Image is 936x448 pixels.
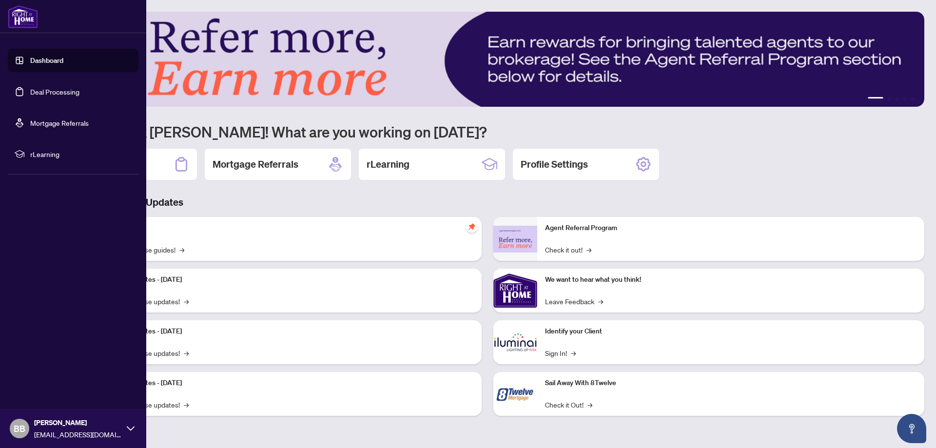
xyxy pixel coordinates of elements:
img: Identify your Client [493,320,537,364]
a: Check it Out!→ [545,399,592,410]
span: → [586,244,591,255]
span: → [587,399,592,410]
span: rLearning [30,149,132,159]
button: 5 [911,97,915,101]
img: Slide 0 [51,12,924,107]
span: pushpin [466,221,478,233]
img: Sail Away With 8Twelve [493,372,537,416]
h2: Mortgage Referrals [213,157,298,171]
button: 3 [895,97,899,101]
a: Check it out!→ [545,244,591,255]
p: Identify your Client [545,326,916,337]
p: Agent Referral Program [545,223,916,234]
span: BB [14,422,25,435]
a: Sign In!→ [545,348,576,358]
img: Agent Referral Program [493,226,537,253]
span: [EMAIL_ADDRESS][DOMAIN_NAME] [34,429,122,440]
span: → [184,296,189,307]
h2: rLearning [367,157,409,171]
button: 1 [868,97,883,101]
span: → [571,348,576,358]
p: We want to hear what you think! [545,274,916,285]
p: Platform Updates - [DATE] [102,274,474,285]
button: 2 [887,97,891,101]
span: → [598,296,603,307]
button: Open asap [897,414,926,443]
h3: Brokerage & Industry Updates [51,195,924,209]
a: Mortgage Referrals [30,118,89,127]
h2: Profile Settings [521,157,588,171]
span: → [179,244,184,255]
span: → [184,399,189,410]
p: Sail Away With 8Twelve [545,378,916,389]
img: logo [8,5,38,28]
a: Leave Feedback→ [545,296,603,307]
h1: Welcome back [PERSON_NAME]! What are you working on [DATE]? [51,122,924,141]
p: Platform Updates - [DATE] [102,326,474,337]
span: → [184,348,189,358]
p: Self-Help [102,223,474,234]
p: Platform Updates - [DATE] [102,378,474,389]
a: Dashboard [30,56,63,65]
button: 4 [903,97,907,101]
img: We want to hear what you think! [493,269,537,312]
span: [PERSON_NAME] [34,417,122,428]
a: Deal Processing [30,87,79,96]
